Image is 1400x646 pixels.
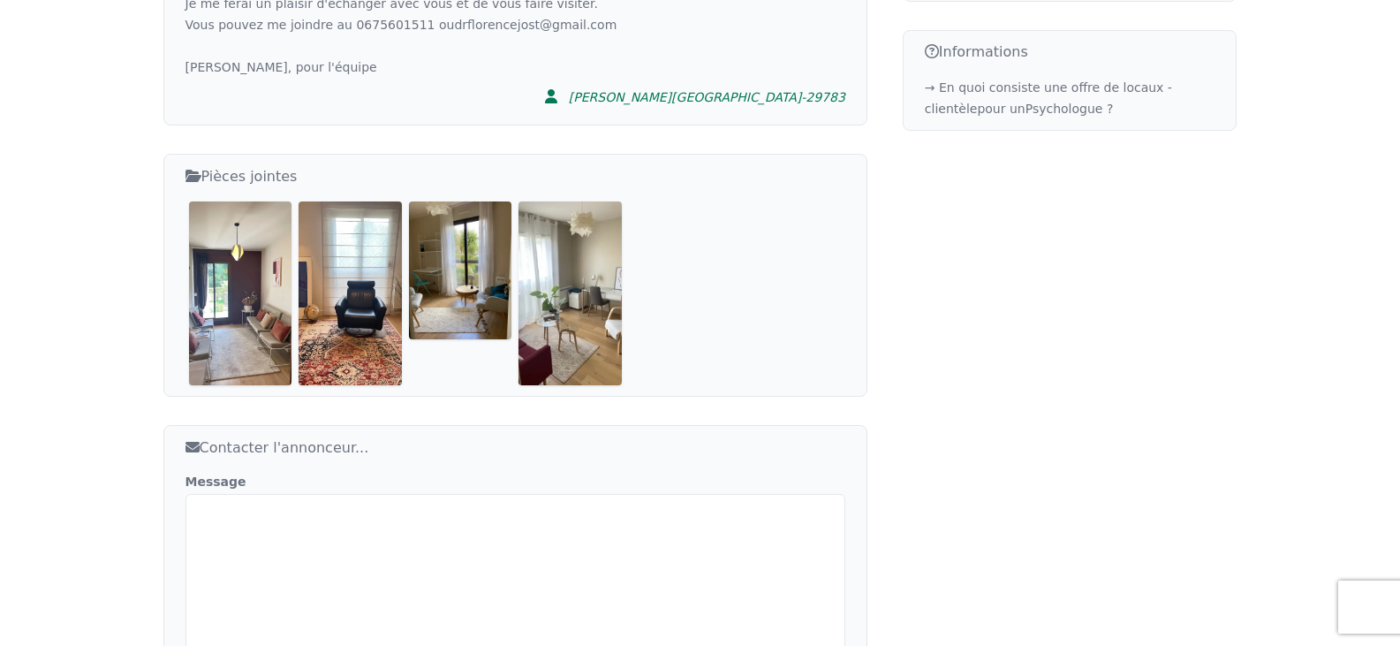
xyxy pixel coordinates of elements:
[299,201,402,384] img: Centre de Psychothérapies, psychologues, psychiatres et coaching
[482,18,487,32] span: r
[503,18,510,32] span: c
[560,18,572,32] span: m
[925,80,1172,116] a: → En quoi consiste une offre de locaux - clientèlepour unPsychologue ?
[510,18,518,32] span: e
[552,18,560,32] span: g
[496,18,503,32] span: n
[454,18,462,32] span: d
[467,18,475,32] span: f
[528,18,534,32] span: s
[462,18,467,32] span: r
[534,78,845,114] a: [PERSON_NAME][GEOGRAPHIC_DATA]-29783
[583,18,586,32] span: l
[488,18,496,32] span: e
[185,437,845,459] h3: Contacter l'annonceur...
[535,18,541,32] span: t
[185,473,845,490] label: Message
[579,18,583,32] span: i
[518,18,521,32] span: j
[518,201,622,384] img: Centre de Psychothérapies, psychologues, psychiatres et coaching
[521,18,529,32] span: o
[590,18,597,32] span: c
[185,165,845,187] h3: Pièces jointes
[597,18,605,32] span: o
[409,201,512,338] img: Centre de Psychothérapies, psychologues, psychiatres et coaching
[475,18,483,32] span: o
[572,18,580,32] span: a
[605,18,617,32] span: m
[569,88,845,106] div: [PERSON_NAME][GEOGRAPHIC_DATA]-29783
[925,42,1215,63] h3: Informations
[189,201,292,384] img: Centre de Psychothérapies, psychologues, psychiatres et coaching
